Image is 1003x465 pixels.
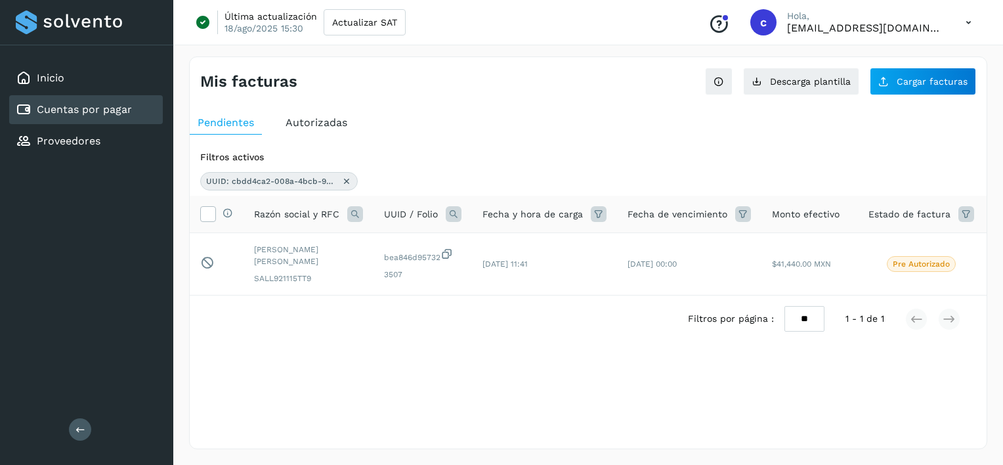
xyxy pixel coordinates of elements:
[9,127,163,156] div: Proveedores
[384,269,461,280] span: 3507
[482,208,583,221] span: Fecha y hora de carga
[897,77,968,86] span: Cargar facturas
[254,208,339,221] span: Razón social y RFC
[384,248,461,263] span: bea846d95732
[870,68,976,95] button: Cargar facturas
[688,312,774,326] span: Filtros por página :
[845,312,884,326] span: 1 - 1 de 1
[482,259,528,269] span: [DATE] 11:41
[384,208,438,221] span: UUID / Folio
[37,135,100,147] a: Proveedores
[743,68,859,95] button: Descarga plantilla
[787,11,945,22] p: Hola,
[200,150,976,164] div: Filtros activos
[198,116,254,129] span: Pendientes
[770,77,851,86] span: Descarga plantilla
[332,18,397,27] span: Actualizar SAT
[37,103,132,116] a: Cuentas por pagar
[254,244,363,267] span: [PERSON_NAME] [PERSON_NAME]
[9,95,163,124] div: Cuentas por pagar
[787,22,945,34] p: cxp@53cargo.com
[772,259,831,269] span: $41,440.00 MXN
[868,208,950,221] span: Estado de factura
[200,72,297,91] h4: Mis facturas
[772,208,840,221] span: Monto efectivo
[286,116,347,129] span: Autorizadas
[254,273,363,284] span: SALL921115TT9
[224,22,303,34] p: 18/ago/2025 15:30
[9,64,163,93] div: Inicio
[37,72,64,84] a: Inicio
[628,208,727,221] span: Fecha de vencimiento
[324,9,406,35] button: Actualizar SAT
[224,11,317,22] p: Última actualización
[200,172,358,190] div: UUID: cbdd4ca2-008a-4bcb-99f4-bea846d95732
[893,259,950,269] p: Pre Autorizado
[628,259,677,269] span: [DATE] 00:00
[206,175,337,187] span: UUID: cbdd4ca2-008a-4bcb-99f4-bea846d95732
